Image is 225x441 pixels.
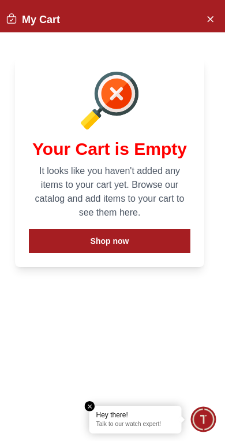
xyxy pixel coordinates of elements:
div: Chat Widget [191,407,216,432]
h1: Your Cart is Empty [29,139,190,160]
button: Shop now [29,229,190,253]
div: Hey there! [96,410,175,420]
button: Close Account [201,9,219,28]
p: It looks like you haven't added any items to your cart yet. Browse our catalog and add items to y... [29,164,190,220]
h2: My Cart [6,12,60,28]
p: Talk to our watch expert! [96,421,175,429]
em: Close tooltip [85,401,95,412]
